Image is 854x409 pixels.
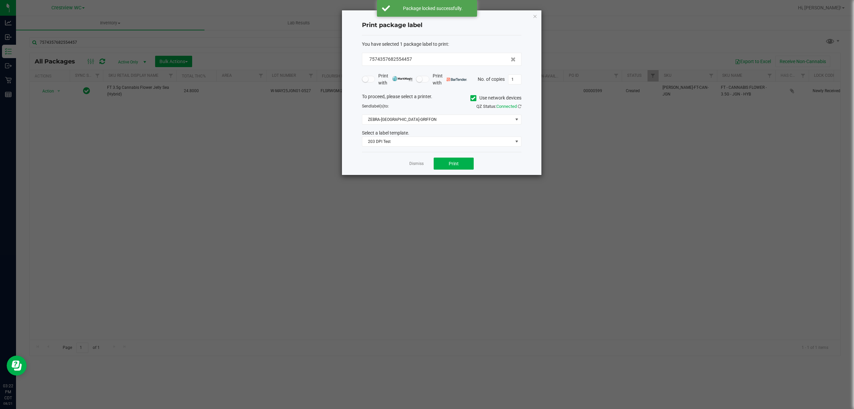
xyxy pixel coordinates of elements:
span: QZ Status: [476,104,521,109]
span: You have selected 1 package label to print [362,41,448,47]
img: mark_magic_cybra.png [392,76,413,81]
span: Send to: [362,104,389,109]
span: 7574357682554457 [369,56,412,62]
span: Print with [433,72,467,86]
span: Connected [496,104,517,109]
img: bartender.png [447,78,467,81]
span: Print [449,161,459,166]
div: Select a label template. [357,130,526,137]
span: Print with [378,72,413,86]
a: Dismiss [409,161,424,167]
button: Print [434,158,474,170]
div: : [362,41,521,48]
iframe: Resource center [7,356,27,376]
span: label(s) [371,104,384,109]
div: Package locked successfully. [394,5,472,12]
span: ZEBRA-[GEOGRAPHIC_DATA]-GRIFFON [362,115,513,124]
h4: Print package label [362,21,521,30]
span: 203 DPI Test [362,137,513,146]
div: To proceed, please select a printer. [357,93,526,103]
span: No. of copies [478,76,505,81]
label: Use network devices [470,94,521,101]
